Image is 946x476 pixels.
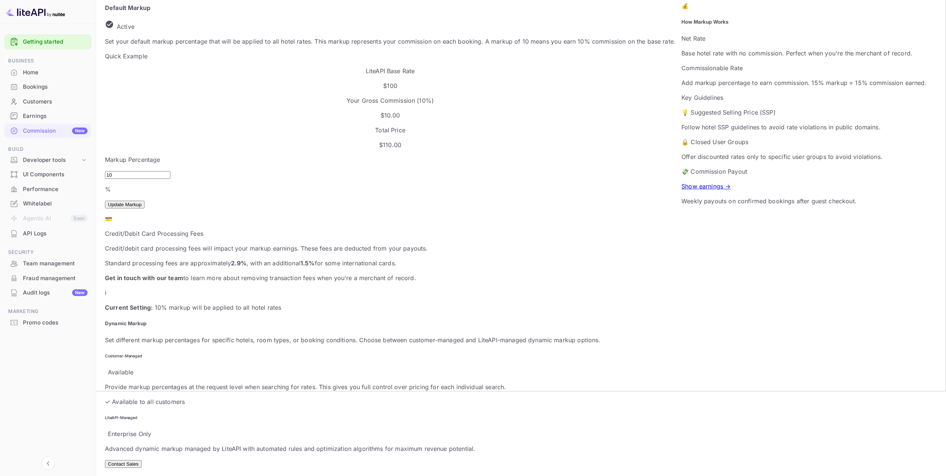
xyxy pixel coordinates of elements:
[23,274,88,283] div: Fraud management
[105,444,676,453] p: Advanced dynamic markup managed by LiteAPI with automated rules and optimization algorithms for m...
[4,316,91,330] div: Promo codes
[23,127,88,135] div: Commission
[72,127,88,134] div: New
[4,167,91,181] a: UI Components
[105,37,676,46] p: Set your default markup percentage that will be applied to all hotel rates. This markup represent...
[681,197,927,205] p: Weekly payouts on confirmed bookings after guest checkout.
[231,259,246,267] strong: 2.9%
[23,289,88,297] div: Audit logs
[23,259,88,268] div: Team management
[4,227,91,241] div: API Logs
[681,64,927,72] p: Commissionable Rate
[4,286,91,299] a: Audit logsNew
[105,397,676,406] p: ✓ Available to all customers
[4,109,91,123] a: Earnings
[23,185,88,194] div: Performance
[23,200,88,208] div: Whitelabel
[4,34,91,50] div: Getting started
[4,197,91,210] a: Whitelabel
[4,271,91,285] a: Fraud management
[4,182,91,196] a: Performance
[681,49,927,58] p: Base hotel rate with no commission. Perfect when you're the merchant of record.
[681,108,927,117] p: 💡 Suggested Selling Price (SSP)
[4,167,91,182] div: UI Components
[4,248,91,256] span: Security
[105,3,676,12] h4: Default Markup
[72,289,88,296] div: New
[23,229,88,238] div: API Logs
[105,460,142,468] button: Contact Sales
[105,415,676,420] h6: LiteAPI-Managed
[4,307,91,316] span: Marketing
[681,183,731,190] a: Show earnings →
[4,271,91,286] div: Fraud management
[105,259,676,268] p: Standard processing fees are approximately , with an additional for some international cards.
[23,112,88,120] div: Earnings
[4,154,91,167] div: Developer tools
[105,303,676,312] p: 10 % markup will be applied to all hotel rates
[105,274,183,282] strong: Get in touch with our team
[4,286,91,300] div: Audit logsNew
[105,185,676,194] p: %
[4,256,91,270] a: Team management
[681,123,927,132] p: Follow hotel SSP guidelines to avoid rate violations in public domains.
[114,23,137,30] span: Active
[105,201,144,208] button: Update Markup
[4,182,91,197] div: Performance
[4,57,91,65] span: Business
[681,78,927,87] p: Add markup percentage to earn commission. 15% markup = 15% commission earned.
[4,316,91,329] a: Promo codes
[4,124,91,138] div: CommissionNew
[6,6,65,18] img: LiteAPI logo
[23,68,88,77] div: Home
[105,288,676,297] p: i
[4,124,91,137] a: CommissionNew
[105,214,676,223] p: 💳
[105,81,676,90] p: $100
[4,95,91,109] div: Customers
[4,145,91,153] span: Build
[4,227,91,240] a: API Logs
[4,95,91,108] a: Customers
[105,52,676,61] p: Quick Example
[4,65,91,80] div: Home
[105,430,154,438] span: Enterprise Only
[23,319,88,327] div: Promo codes
[681,93,927,102] p: Key Guidelines
[23,98,88,106] div: Customers
[105,336,676,344] p: Set different markup percentages for specific hotels, room types, or booking conditions. Choose b...
[4,256,91,271] div: Team management
[105,382,676,391] p: Provide markup percentages at the request level when searching for rates. This gives you full con...
[300,259,315,267] strong: 1.5%
[4,197,91,211] div: Whitelabel
[681,34,927,43] p: Net Rate
[681,1,927,10] p: 💰
[105,354,676,358] h6: Customer-Managed
[681,152,927,161] p: Offer discounted rates only to specific user groups to avoid violations.
[105,244,676,253] p: Credit/debit card processing fees will impact your markup earnings. These fees are deducted from ...
[105,111,676,120] p: $ 10.00
[4,80,91,93] a: Bookings
[105,96,676,105] p: Your Gross Commission ( 10 %)
[681,137,927,146] p: 🔒 Closed User Groups
[105,229,676,238] p: Credit/Debit Card Processing Fees
[681,18,927,26] h5: How Markup Works
[23,170,88,179] div: UI Components
[105,273,676,282] p: to learn more about removing transaction fees when you're a merchant of record.
[23,156,80,164] div: Developer tools
[681,167,927,176] p: 💸 Commission Payout
[105,171,170,179] input: 0
[23,83,88,91] div: Bookings
[23,38,88,46] a: Getting started
[105,304,153,311] strong: Current Setting:
[105,155,676,164] p: Markup Percentage
[105,140,676,149] p: $ 110.00
[105,126,676,135] p: Total Price
[105,67,676,75] p: LiteAPI Base Rate
[105,368,136,376] span: Available
[105,320,676,327] h5: Dynamic Markup
[4,80,91,94] div: Bookings
[4,65,91,79] a: Home
[41,457,55,470] button: Collapse navigation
